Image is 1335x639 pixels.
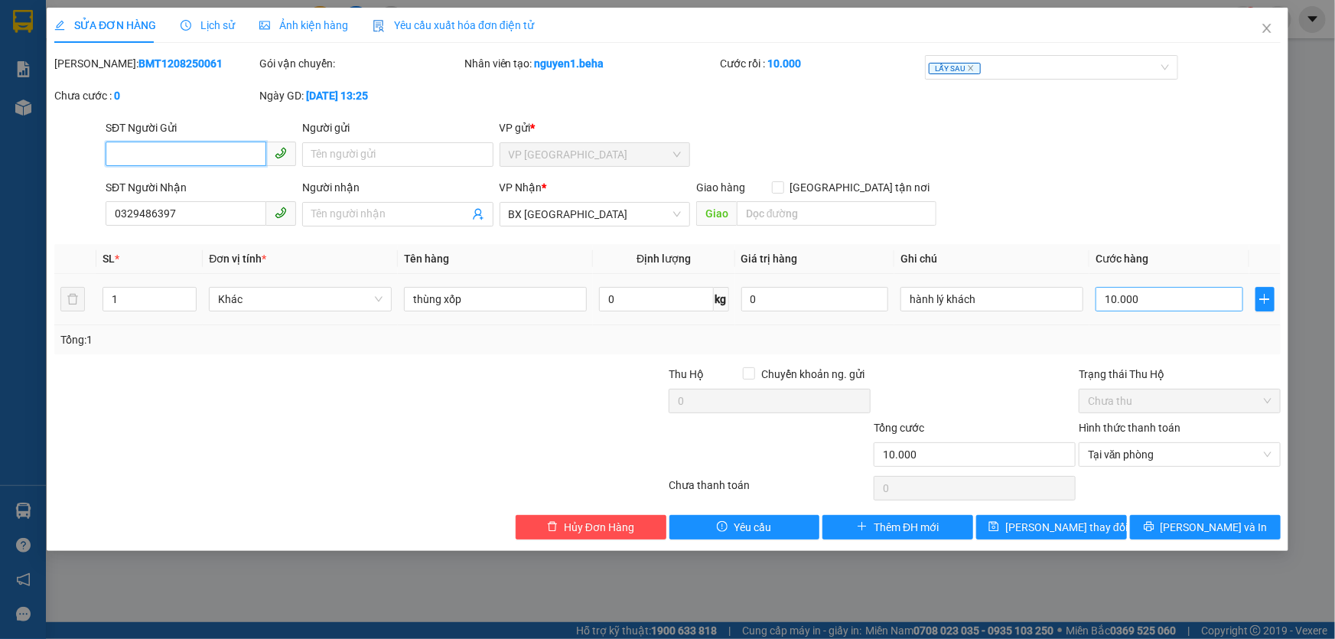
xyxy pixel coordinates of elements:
span: phone [275,207,287,219]
span: plus [857,521,868,533]
span: Định lượng [637,253,691,265]
b: 0 [114,90,120,102]
div: Nhân viên tạo: [464,55,718,72]
input: VD: Bàn, Ghế [404,287,587,311]
div: SĐT Người Gửi [106,119,296,136]
div: Chưa cước : [54,87,256,104]
th: Ghi chú [894,244,1089,274]
img: icon [373,20,385,32]
button: Close [1245,8,1288,51]
span: BX PHÚ YÊN [509,203,681,226]
span: VP ĐẮK LẮK [509,143,681,166]
span: plus [1256,293,1274,305]
button: save[PERSON_NAME] thay đổi [976,515,1127,540]
span: Yêu cầu [734,519,771,536]
button: exclamation-circleYêu cầu [669,515,820,540]
span: delete [547,521,558,533]
span: kg [714,287,729,311]
button: deleteHủy Đơn Hàng [516,515,666,540]
span: [GEOGRAPHIC_DATA] tận nơi [784,179,936,196]
input: Ghi Chú [900,287,1083,311]
span: VP Nhận [500,181,542,194]
b: 10.000 [767,57,801,70]
label: Hình thức thanh toán [1079,422,1180,434]
span: SL [103,253,115,265]
span: Lịch sử [181,19,235,31]
div: Người nhận [302,179,493,196]
span: SỬA ĐƠN HÀNG [54,19,156,31]
span: save [988,521,999,533]
span: close [967,64,975,72]
span: Tại văn phòng [1088,443,1272,466]
span: phone [275,147,287,159]
input: Dọc đường [737,201,936,226]
span: Yêu cầu xuất hóa đơn điện tử [373,19,534,31]
span: printer [1144,521,1154,533]
span: Thêm ĐH mới [874,519,939,536]
span: Khác [218,288,383,311]
span: user-add [472,208,484,220]
span: Tên hàng [404,253,449,265]
button: delete [60,287,85,311]
span: picture [259,20,270,31]
div: Tổng: 1 [60,331,516,348]
b: BMT1208250061 [138,57,223,70]
button: plus [1255,287,1275,311]
span: [PERSON_NAME] thay đổi [1005,519,1128,536]
span: Giao hàng [696,181,745,194]
span: Chuyển khoản ng. gửi [755,366,871,383]
span: Đơn vị tính [209,253,266,265]
button: printer[PERSON_NAME] và In [1130,515,1281,540]
div: VP gửi [500,119,690,136]
div: Trạng thái Thu Hộ [1079,366,1281,383]
span: [PERSON_NAME] và In [1161,519,1268,536]
span: Tổng cước [874,422,924,434]
b: nguyen1.beha [535,57,604,70]
div: Chưa thanh toán [668,477,873,504]
span: Cước hàng [1096,253,1148,265]
span: exclamation-circle [717,521,728,533]
span: edit [54,20,65,31]
span: Giao [696,201,737,226]
span: Thu Hộ [669,368,704,380]
span: Giá trị hàng [741,253,798,265]
div: [PERSON_NAME]: [54,55,256,72]
div: Người gửi [302,119,493,136]
span: Ảnh kiện hàng [259,19,348,31]
div: Cước rồi : [720,55,922,72]
button: plusThêm ĐH mới [822,515,973,540]
b: [DATE] 13:25 [306,90,368,102]
div: SĐT Người Nhận [106,179,296,196]
span: Chưa thu [1088,390,1272,412]
span: close [1261,22,1273,34]
span: clock-circle [181,20,191,31]
div: Gói vận chuyển: [259,55,461,72]
span: LẤY SAU [929,63,981,74]
span: Hủy Đơn Hàng [564,519,634,536]
div: Ngày GD: [259,87,461,104]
